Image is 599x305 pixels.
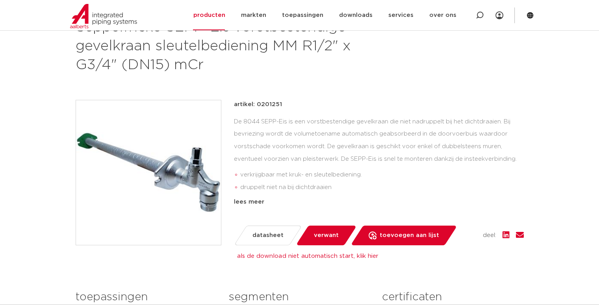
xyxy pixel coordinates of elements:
[234,197,524,207] div: lees meer
[234,100,282,109] p: artikel: 0201251
[314,229,339,242] span: verwant
[234,226,302,245] a: datasheet
[380,229,439,242] span: toevoegen aan lijst
[382,289,523,305] h3: certificaten
[234,116,524,194] div: De 8044 SEPP-Eis is een vorstbestendige gevelkraan die niet nadruppelt bij het dichtdraaien. Bij ...
[483,231,496,240] span: deel:
[240,181,524,194] li: druppelt niet na bij dichtdraaien
[252,229,284,242] span: datasheet
[76,18,371,75] h1: Seppelfricke SEPP-Eis vorstbestendige gevelkraan sleutelbediening MM R1/2" x G3/4" (DN15) mCr
[295,226,356,245] a: verwant
[240,194,524,206] li: eenvoudige en snelle montage dankzij insteekverbinding
[76,289,217,305] h3: toepassingen
[237,253,378,259] a: als de download niet automatisch start, klik hier
[240,169,524,181] li: verkrijgbaar met kruk- en sleutelbediening.
[76,100,221,245] img: Product Image for Seppelfricke SEPP-Eis vorstbestendige gevelkraan sleutelbediening MM R1/2" x G3...
[229,289,370,305] h3: segmenten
